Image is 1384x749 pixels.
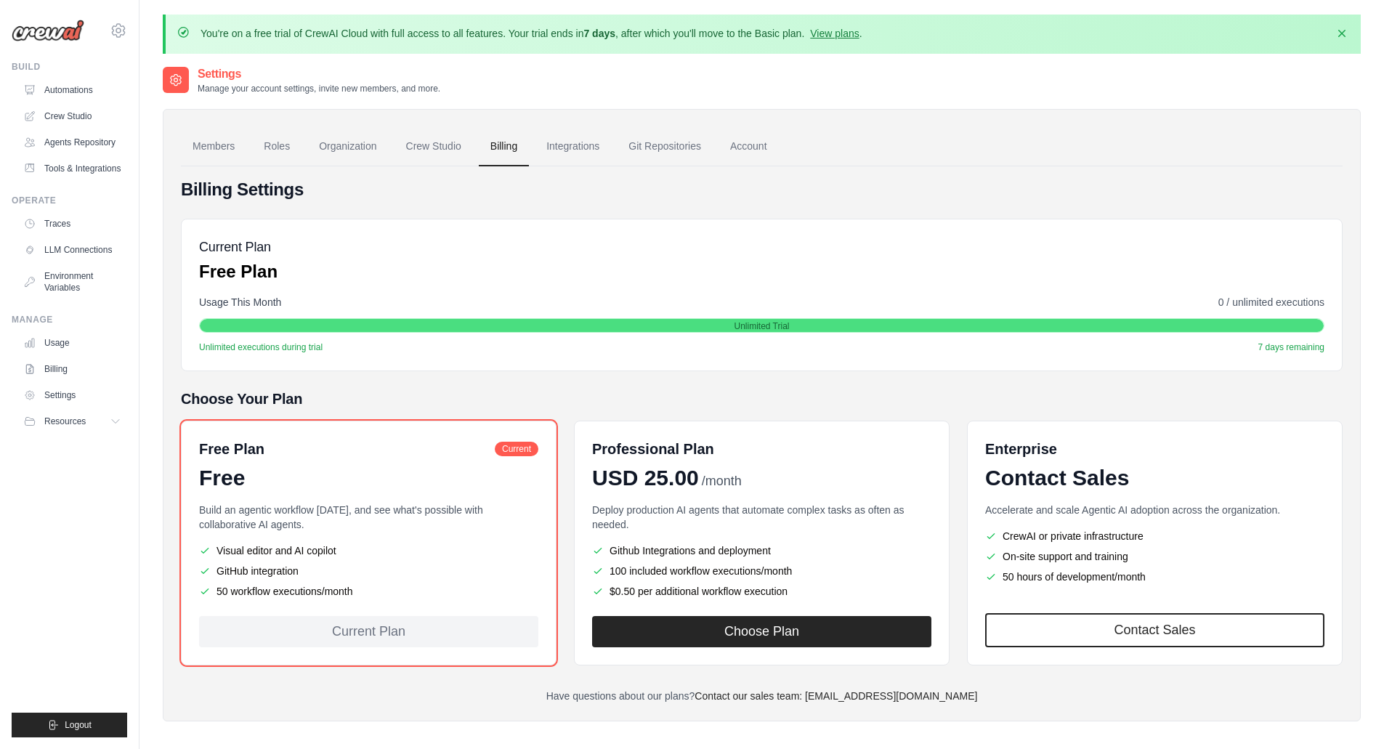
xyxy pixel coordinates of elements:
div: Manage [12,314,127,325]
h6: Enterprise [985,439,1324,459]
div: Build [12,61,127,73]
p: Have questions about our plans? [181,689,1343,703]
div: Free [199,465,538,491]
a: Contact our sales team: [EMAIL_ADDRESS][DOMAIN_NAME] [695,690,977,702]
span: Unlimited Trial [734,320,789,332]
a: Traces [17,212,127,235]
li: $0.50 per additional workflow execution [592,584,931,599]
a: Roles [252,127,302,166]
a: Crew Studio [394,127,473,166]
p: Build an agentic workflow [DATE], and see what's possible with collaborative AI agents. [199,503,538,532]
div: Operate [12,195,127,206]
div: Current Plan [199,616,538,647]
span: Logout [65,719,92,731]
span: Resources [44,416,86,427]
button: Logout [12,713,127,737]
span: Usage This Month [199,295,281,309]
a: LLM Connections [17,238,127,262]
li: CrewAI or private infrastructure [985,529,1324,543]
a: Crew Studio [17,105,127,128]
p: Accelerate and scale Agentic AI adoption across the organization. [985,503,1324,517]
h5: Current Plan [199,237,278,257]
h4: Billing Settings [181,178,1343,201]
a: Organization [307,127,388,166]
a: Members [181,127,246,166]
p: Free Plan [199,260,278,283]
li: 50 workflow executions/month [199,584,538,599]
a: Environment Variables [17,264,127,299]
h2: Settings [198,65,440,83]
li: Github Integrations and deployment [592,543,931,558]
a: Git Repositories [617,127,713,166]
button: Resources [17,410,127,433]
a: Contact Sales [985,613,1324,647]
p: Deploy production AI agents that automate complex tasks as often as needed. [592,503,931,532]
span: 7 days remaining [1258,341,1324,353]
button: Choose Plan [592,616,931,647]
h6: Professional Plan [592,439,714,459]
a: Integrations [535,127,611,166]
li: Visual editor and AI copilot [199,543,538,558]
span: Unlimited executions during trial [199,341,323,353]
p: You're on a free trial of CrewAI Cloud with full access to all features. Your trial ends in , aft... [201,26,862,41]
a: Account [719,127,779,166]
img: Logo [12,20,84,41]
a: Automations [17,78,127,102]
li: GitHub integration [199,564,538,578]
a: Agents Repository [17,131,127,154]
a: Billing [17,357,127,381]
a: View plans [810,28,859,39]
a: Billing [479,127,529,166]
a: Tools & Integrations [17,157,127,180]
li: 100 included workflow executions/month [592,564,931,578]
span: /month [702,471,742,491]
a: Usage [17,331,127,355]
span: USD 25.00 [592,465,699,491]
h6: Free Plan [199,439,264,459]
li: 50 hours of development/month [985,570,1324,584]
a: Settings [17,384,127,407]
p: Manage your account settings, invite new members, and more. [198,83,440,94]
div: Contact Sales [985,465,1324,491]
span: 0 / unlimited executions [1218,295,1324,309]
li: On-site support and training [985,549,1324,564]
h5: Choose Your Plan [181,389,1343,409]
span: Current [495,442,538,456]
strong: 7 days [583,28,615,39]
